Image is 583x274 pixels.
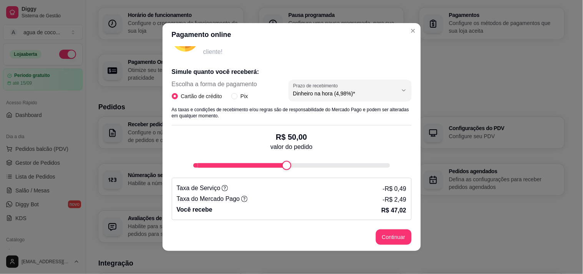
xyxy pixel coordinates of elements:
p: Taxa do Mercado Pago [177,194,248,204]
button: Close [407,25,419,37]
p: - R$ 2,49 [383,195,406,204]
p: Você recebe [177,205,213,214]
p: R$ 47,02 [382,206,407,215]
div: fee-calculator [193,161,390,170]
span: Pix [238,92,251,100]
p: valor do pedido [271,142,312,152]
p: - R$ 0,49 [383,184,406,194]
span: Dinheiro na hora (4,98%)* [293,90,398,97]
div: Escolha a forma de pagamento [172,80,257,100]
button: Continuar [376,229,412,245]
p: R$ 50,00 [271,132,312,142]
p: As taxas e condições de recebimento e/ou regras são de responsabilidade do Mercado Pago e podem s... [172,107,412,119]
span: Escolha a forma de pagamento [172,80,257,89]
span: Cartão de crédito [178,92,225,100]
p: Simule quanto você receberá: [172,67,412,77]
button: Prazo de recebimentoDinheiro na hora (4,98%)* [289,80,412,101]
label: Prazo de recebimento [293,82,340,89]
header: Pagamento online [163,23,421,46]
p: Taxa de Serviço [177,184,228,193]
